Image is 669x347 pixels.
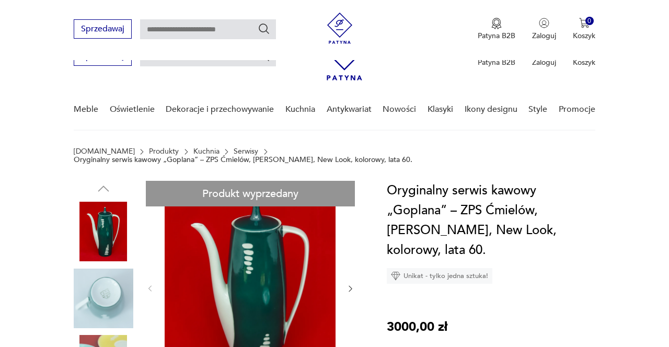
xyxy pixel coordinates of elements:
a: Antykwariat [327,89,372,130]
a: Produkty [149,147,179,156]
a: Nowości [383,89,416,130]
a: Klasyki [428,89,453,130]
a: Kuchnia [193,147,220,156]
p: Zaloguj [532,31,556,41]
a: Kuchnia [285,89,315,130]
p: Koszyk [573,57,595,67]
a: Dekoracje i przechowywanie [166,89,274,130]
button: Zaloguj [532,18,556,41]
a: Ikony designu [465,89,517,130]
p: Patyna B2B [478,57,515,67]
a: Oświetlenie [110,89,155,130]
div: 0 [585,17,594,26]
a: Sprzedawaj [74,53,132,61]
img: Patyna - sklep z meblami i dekoracjami vintage [324,13,355,44]
a: Sprzedawaj [74,26,132,33]
img: Ikona koszyka [579,18,590,28]
p: Koszyk [573,31,595,41]
p: Oryginalny serwis kawowy „Goplana” – ZPS Ćmielów, [PERSON_NAME], New Look, kolorowy, lata 60. [74,156,412,164]
a: Ikona medaluPatyna B2B [478,18,515,41]
h1: Oryginalny serwis kawowy „Goplana” – ZPS Ćmielów, [PERSON_NAME], New Look, kolorowy, lata 60. [387,181,595,260]
a: [DOMAIN_NAME] [74,147,135,156]
a: Meble [74,89,98,130]
a: Style [528,89,547,130]
p: Patyna B2B [478,31,515,41]
img: Ikonka użytkownika [539,18,549,28]
div: Unikat - tylko jedna sztuka! [387,268,492,284]
a: Serwisy [234,147,258,156]
button: Patyna B2B [478,18,515,41]
img: Ikona medalu [491,18,502,29]
img: Zdjęcie produktu Oryginalny serwis kawowy „Goplana” – ZPS Ćmielów, Wincenty Potacki, New Look, ko... [74,202,133,261]
img: Zdjęcie produktu Oryginalny serwis kawowy „Goplana” – ZPS Ćmielów, Wincenty Potacki, New Look, ko... [74,269,133,328]
img: Ikona diamentu [391,271,400,281]
a: Promocje [559,89,595,130]
p: 3000,00 zł [387,317,447,337]
p: Zaloguj [532,57,556,67]
button: 0Koszyk [573,18,595,41]
div: Produkt wyprzedany [146,181,355,206]
button: Sprzedawaj [74,19,132,39]
button: Szukaj [258,22,270,35]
